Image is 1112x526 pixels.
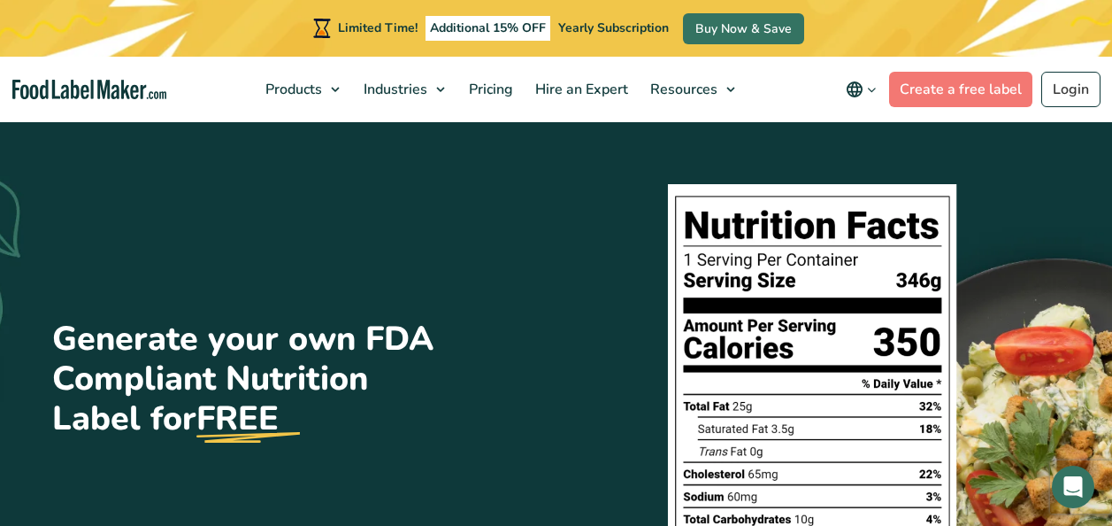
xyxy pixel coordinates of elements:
span: Resources [645,80,719,99]
span: Industries [358,80,429,99]
span: Hire an Expert [530,80,630,99]
div: Open Intercom Messenger [1052,466,1094,508]
a: Pricing [458,57,520,122]
a: Buy Now & Save [683,13,804,44]
a: Login [1041,72,1100,107]
span: Yearly Subscription [558,19,669,36]
span: Limited Time! [338,19,418,36]
a: Industries [353,57,454,122]
a: Create a free label [889,72,1032,107]
span: Additional 15% OFF [426,16,550,41]
span: Pricing [464,80,515,99]
a: Products [255,57,349,122]
a: Resources [640,57,744,122]
span: Products [260,80,324,99]
h1: Generate your own FDA Compliant Nutrition Label for [52,319,459,439]
a: Hire an Expert [525,57,635,122]
u: FREE [196,398,279,438]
